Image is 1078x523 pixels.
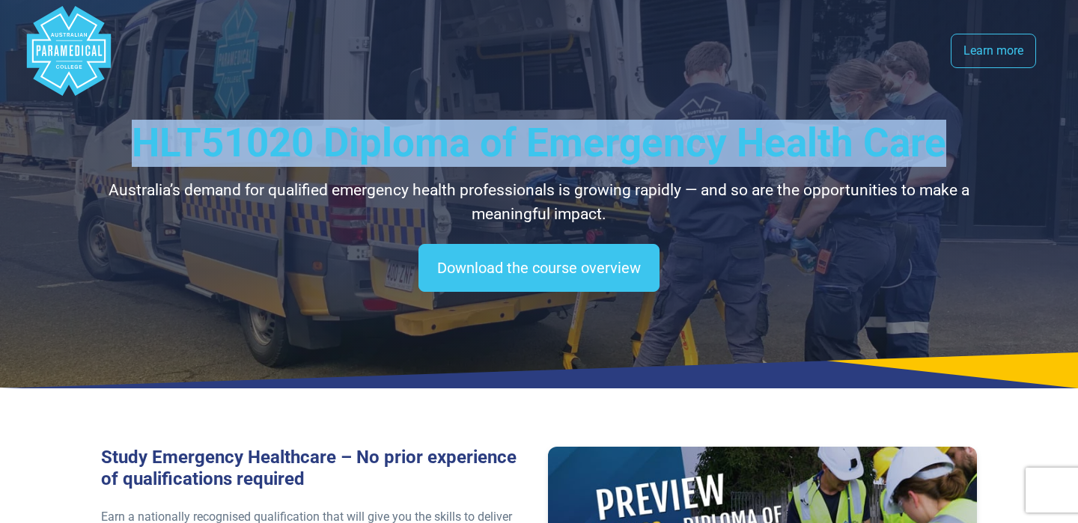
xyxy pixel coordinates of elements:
p: Australia’s demand for qualified emergency health professionals is growing rapidly — and so are t... [101,179,977,226]
h3: Study Emergency Healthcare – No prior experience of qualifications required [101,447,530,490]
span: HLT51020 Diploma of Emergency Health Care [132,120,946,166]
div: Australian Paramedical College [24,6,114,96]
a: Learn more [951,34,1036,68]
a: Download the course overview [418,244,660,292]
